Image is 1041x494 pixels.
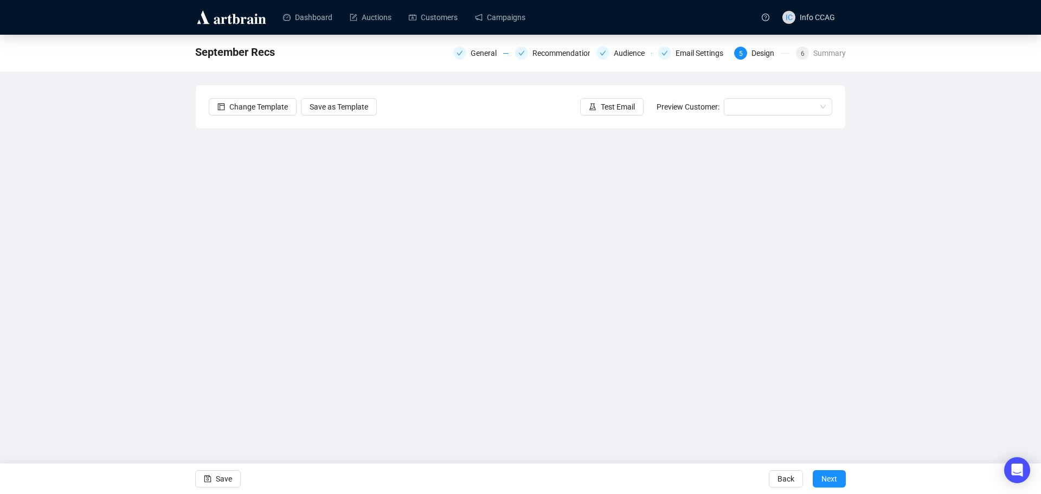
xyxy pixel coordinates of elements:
span: 5 [739,50,743,57]
button: Next [813,470,846,487]
span: check [661,50,668,56]
button: Test Email [580,98,644,116]
span: Preview Customer: [657,102,719,111]
div: Audience [614,47,651,60]
span: check [518,50,525,56]
button: Back [769,470,803,487]
span: Save [216,464,232,494]
div: Audience [596,47,652,60]
div: Recommendations [532,47,602,60]
span: Next [821,464,837,494]
a: Campaigns [475,3,525,31]
div: Summary [813,47,846,60]
div: Email Settings [676,47,730,60]
span: layout [217,103,225,111]
div: Design [751,47,781,60]
button: Change Template [209,98,297,116]
span: check [600,50,606,56]
button: Save as Template [301,98,377,116]
span: Info CCAG [800,13,835,22]
img: logo [195,9,268,26]
span: Change Template [229,101,288,113]
button: Save [195,470,241,487]
div: General [471,47,503,60]
span: Save as Template [310,101,368,113]
div: Recommendations [515,47,590,60]
span: Test Email [601,101,635,113]
span: IC [786,11,793,23]
span: check [457,50,463,56]
a: Auctions [350,3,391,31]
span: experiment [589,103,596,111]
span: 6 [801,50,805,57]
span: save [204,475,211,483]
span: Back [777,464,794,494]
span: September Recs [195,43,275,61]
span: question-circle [762,14,769,21]
a: Dashboard [283,3,332,31]
a: Customers [409,3,458,31]
div: 5Design [734,47,789,60]
div: General [453,47,509,60]
div: Open Intercom Messenger [1004,457,1030,483]
div: Email Settings [658,47,728,60]
div: 6Summary [796,47,846,60]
